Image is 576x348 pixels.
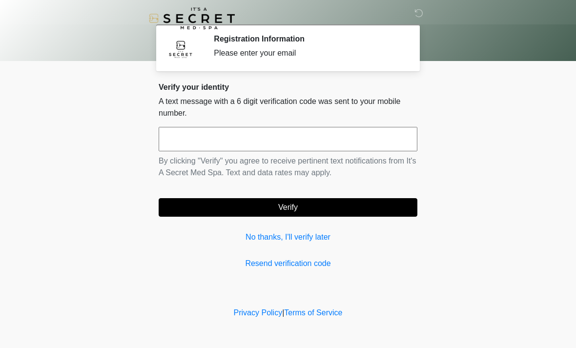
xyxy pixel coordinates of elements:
[282,308,284,317] a: |
[214,47,403,59] div: Please enter your email
[234,308,283,317] a: Privacy Policy
[159,198,417,217] button: Verify
[159,231,417,243] a: No thanks, I'll verify later
[159,258,417,269] a: Resend verification code
[159,155,417,179] p: By clicking "Verify" you agree to receive pertinent text notifications from It's A Secret Med Spa...
[159,96,417,119] p: A text message with a 6 digit verification code was sent to your mobile number.
[149,7,235,29] img: It's A Secret Med Spa Logo
[214,34,403,43] h2: Registration Information
[159,82,417,92] h2: Verify your identity
[284,308,342,317] a: Terms of Service
[166,34,195,63] img: Agent Avatar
